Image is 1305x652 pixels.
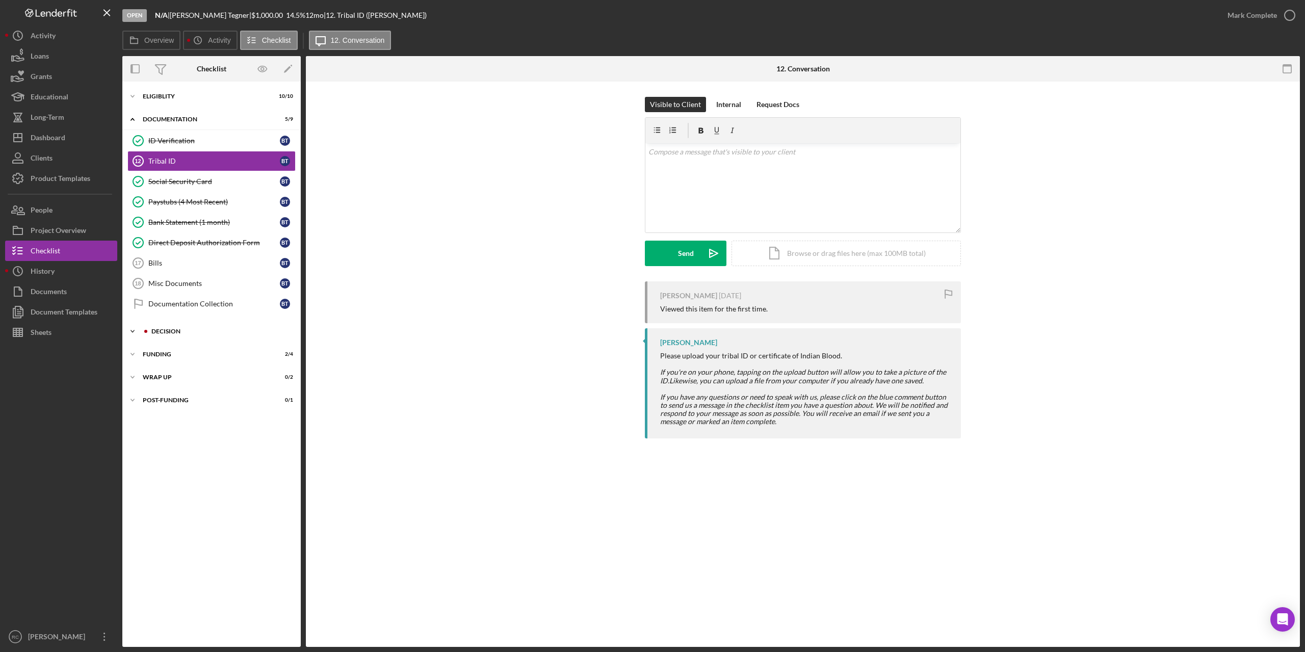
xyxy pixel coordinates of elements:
[208,36,230,44] label: Activity
[31,66,52,89] div: Grants
[148,137,280,145] div: ID Verification
[148,198,280,206] div: Paystubs (4 Most Recent)
[5,127,117,148] button: Dashboard
[127,232,296,253] a: Direct Deposit Authorization FormBT
[716,97,741,112] div: Internal
[660,305,768,313] div: Viewed this item for the first time.
[143,351,268,357] div: Funding
[286,11,305,19] div: 14.5 %
[127,171,296,192] a: Social Security CardBT
[31,25,56,48] div: Activity
[5,200,117,220] a: People
[262,36,291,44] label: Checklist
[756,97,799,112] div: Request Docs
[197,65,226,73] div: Checklist
[148,177,280,186] div: Social Security Card
[305,11,324,19] div: 12 mo
[309,31,391,50] button: 12. Conversation
[31,87,68,110] div: Educational
[280,238,290,248] div: B T
[660,352,951,360] div: Please upload your tribal ID or certificate of Indian Blood.
[1228,5,1277,25] div: Mark Complete
[280,217,290,227] div: B T
[1270,607,1295,632] div: Open Intercom Messenger
[719,292,741,300] time: 2025-07-28 16:46
[280,156,290,166] div: B T
[143,374,268,380] div: Wrap up
[275,116,293,122] div: 5 / 9
[280,258,290,268] div: B T
[5,322,117,343] button: Sheets
[280,176,290,187] div: B T
[751,97,804,112] button: Request Docs
[183,31,237,50] button: Activity
[144,36,174,44] label: Overview
[135,158,141,164] tspan: 12
[660,292,717,300] div: [PERSON_NAME]
[31,322,51,345] div: Sheets
[645,241,726,266] button: Send
[331,36,385,44] label: 12. Conversation
[151,328,288,334] div: Decision
[148,259,280,267] div: Bills
[5,261,117,281] button: History
[5,241,117,261] button: Checklist
[5,66,117,87] button: Grants
[31,281,67,304] div: Documents
[31,46,49,69] div: Loans
[275,374,293,380] div: 0 / 2
[5,87,117,107] button: Educational
[127,294,296,314] a: Documentation CollectionBT
[280,299,290,309] div: B T
[5,46,117,66] button: Loans
[143,93,268,99] div: Eligiblity
[5,627,117,647] button: RC[PERSON_NAME]
[5,168,117,189] button: Product Templates
[127,253,296,273] a: 17BillsBT
[280,136,290,146] div: B T
[122,31,180,50] button: Overview
[31,107,64,130] div: Long-Term
[251,11,286,19] div: $1,000.00
[776,65,830,73] div: 12. Conversation
[12,634,19,640] text: RC
[148,218,280,226] div: Bank Statement (1 month)
[127,212,296,232] a: Bank Statement (1 month)BT
[31,127,65,150] div: Dashboard
[669,376,924,385] em: Likewise, you can upload a file from your computer if you already have one saved.
[324,11,427,19] div: | 12. Tribal ID ([PERSON_NAME])
[5,148,117,168] button: Clients
[170,11,251,19] div: [PERSON_NAME] Tegner |
[5,25,117,46] button: Activity
[25,627,92,649] div: [PERSON_NAME]
[148,239,280,247] div: Direct Deposit Authorization Form
[31,200,53,223] div: People
[31,220,86,243] div: Project Overview
[240,31,298,50] button: Checklist
[645,97,706,112] button: Visible to Client
[5,107,117,127] button: Long-Term
[127,151,296,171] a: 12Tribal IDBT
[660,368,946,384] em: If you're on your phone, tapping on the upload button will allow you to take a picture of the ID.
[1217,5,1300,25] button: Mark Complete
[127,192,296,212] a: Paystubs (4 Most Recent)BT
[5,302,117,322] button: Document Templates
[5,220,117,241] button: Project Overview
[31,148,53,171] div: Clients
[31,241,60,264] div: Checklist
[148,279,280,288] div: Misc Documents
[148,157,280,165] div: Tribal ID
[5,281,117,302] button: Documents
[275,397,293,403] div: 0 / 1
[660,338,717,347] div: [PERSON_NAME]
